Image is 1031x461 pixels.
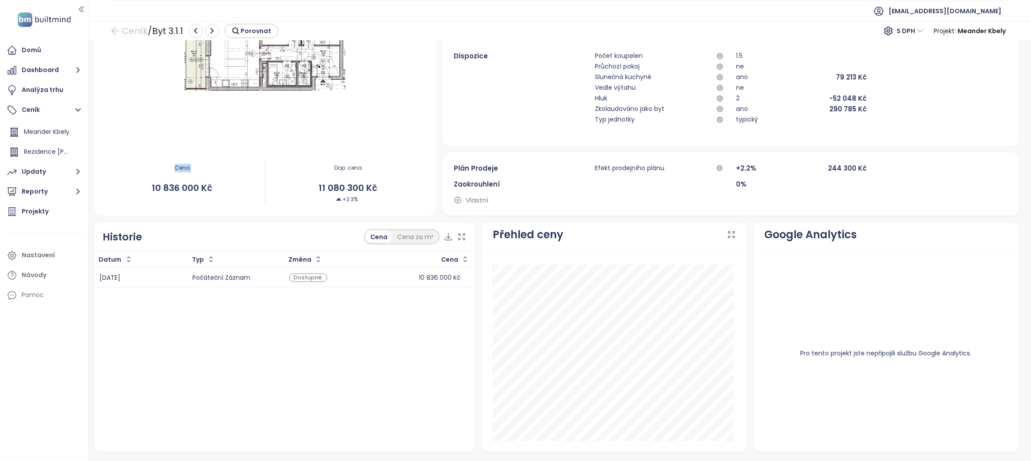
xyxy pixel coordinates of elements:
div: Google Analytics [764,226,857,243]
div: Projekty [22,206,49,217]
div: Cena za m² [392,231,438,243]
span: arrow-left [111,27,119,35]
div: Přehled ceny [493,226,563,243]
a: Domů [4,42,84,59]
b: 0 % [736,179,747,189]
div: 1.5 [736,51,743,61]
div: 10 836 000 Kč [410,275,470,281]
a: Návody [4,267,84,284]
div: Typ [192,257,204,263]
div: Zkolaudováno jako byt [595,104,665,114]
b: Meander Kbely [958,27,1006,35]
div: [DATE] [100,275,181,281]
div: / Byt 3.1.1 [111,23,278,39]
span: Historie [103,232,142,243]
span: [EMAIL_ADDRESS][DOMAIN_NAME] [889,0,1002,22]
span: Meander Kbely [24,127,69,136]
div: Updaty [22,166,46,177]
img: Decrease [336,197,341,202]
span: 10 836 000 Kč [100,181,265,195]
div: ano [736,104,748,114]
button: Reporty [4,183,84,201]
a: Analýza trhu [4,81,84,99]
div: Hluk [595,93,608,104]
div: Pomoc [4,286,84,304]
div: Pro tento projekt jste nepřipojili službu Google Analytics. [764,265,1008,442]
img: logo [15,11,73,29]
div: Domů [22,45,41,56]
div: Datum [99,257,122,263]
div: Cena [365,231,392,243]
div: 290 785 Kč [829,104,866,114]
span: +2.3% [336,195,358,204]
div: Vedle výtahu [595,83,636,93]
button: Porovnat [225,24,278,38]
div: ne [736,61,744,72]
span: Efekt prodejního plánu [595,163,665,174]
div: Typ jednotky [595,114,635,125]
div: ano [736,72,748,83]
button: Ceník [4,101,84,119]
div: Analýza trhu [22,84,63,95]
a: Nastavení [4,247,84,264]
div: Průchozí pokoj [595,61,640,72]
b: Plán prodeje [454,164,498,173]
span: Vlastní [466,195,489,205]
div: Meander Kbely [7,123,81,141]
span: 11 080 300 Kč [265,181,431,195]
div: Projekt : [934,23,1006,39]
div: Změna [288,257,311,263]
b: Zaokrouhlení [454,179,500,189]
div: -52 048 Kč [829,93,866,104]
span: Porovnat [241,26,271,36]
span: S DPH [897,24,924,38]
div: 79 213 Kč [836,72,866,83]
div: Cena [441,257,458,263]
button: Dashboard [4,61,84,79]
div: Rezidence [PERSON_NAME] [7,143,81,161]
div: Slunečná kuchyně [595,72,652,83]
div: Návody [22,270,46,281]
b: +2.2 % [736,164,757,173]
span: Cena [100,164,265,172]
div: Počet koupelen [595,51,643,61]
span: Dop. cena [265,164,431,172]
button: Updaty [4,163,84,181]
div: ne [736,83,744,93]
span: Rezidence [PERSON_NAME] [24,147,106,156]
div: Nastavení [22,250,55,261]
a: arrow-left Ceník [111,23,148,39]
div: Počáteční záznam [192,275,278,281]
a: Projekty [4,203,84,221]
div: 2 [736,93,740,104]
div: Pomoc [22,290,44,301]
div: typický [736,114,759,125]
div: Dostupné [289,274,327,282]
b: 244 300 Kč [828,164,866,173]
b: Dispozice [454,51,488,61]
